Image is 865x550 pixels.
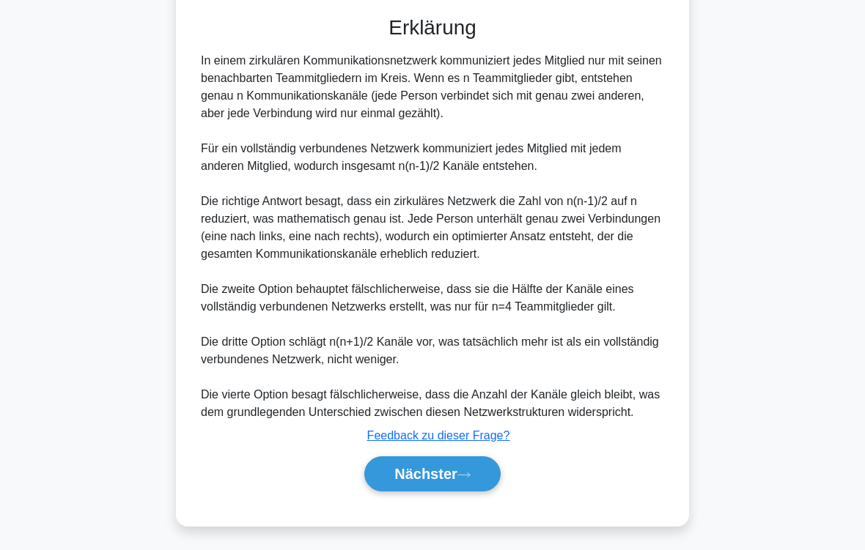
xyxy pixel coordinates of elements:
div: In einem zirkulären Kommunikationsnetzwerk kommuniziert jedes Mitglied nur mit seinen benachbarte... [201,52,664,421]
h3: Erklärung [204,15,661,40]
font: Nächster [394,466,457,482]
a: Feedback zu dieser Frage? [367,429,510,442]
button: Nächster [364,456,501,491]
